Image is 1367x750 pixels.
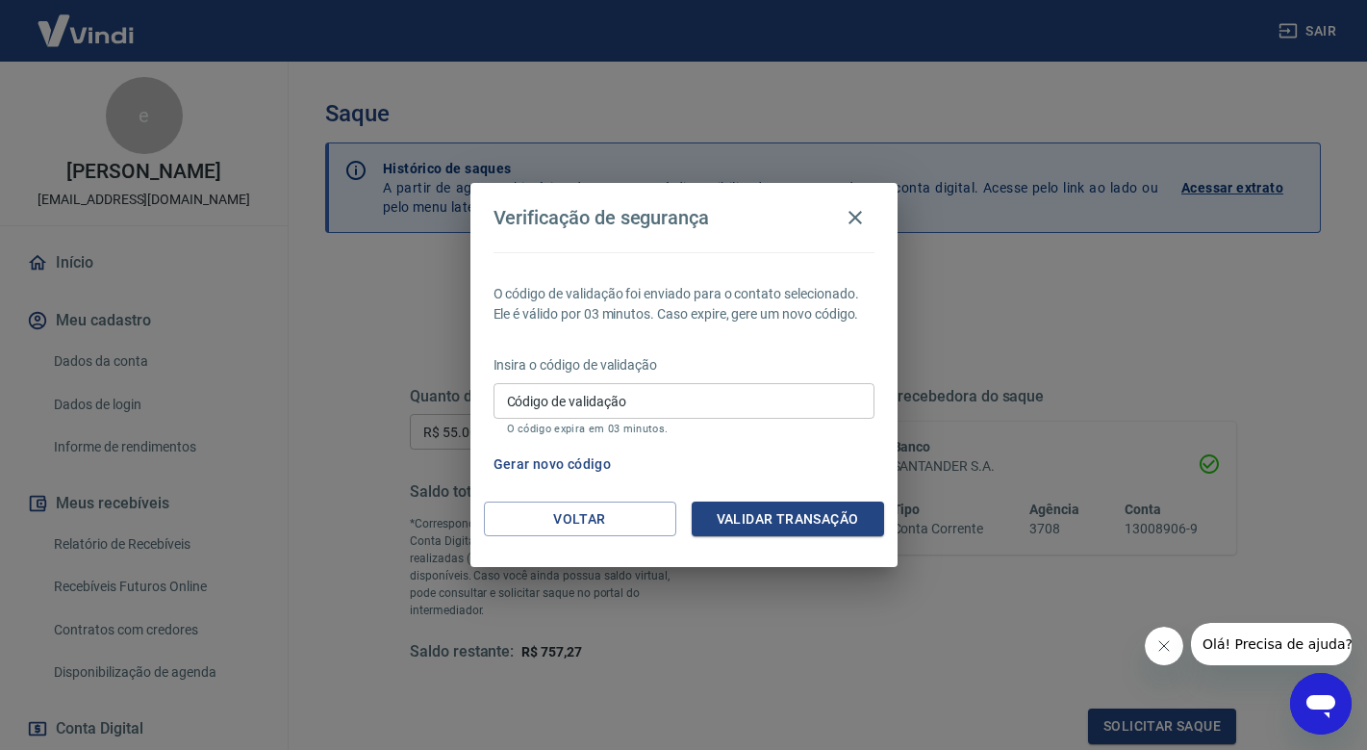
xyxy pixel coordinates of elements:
iframe: Button to launch messaging window [1290,673,1352,735]
button: Gerar novo código [486,447,620,482]
button: Validar transação [692,502,884,537]
p: O código expira em 03 minutos. [507,423,861,435]
span: Olá! Precisa de ajuda? [12,13,162,29]
iframe: Message from company [1191,623,1352,665]
button: Voltar [484,502,676,537]
p: Insira o código de validação [494,355,874,375]
iframe: Close message [1145,627,1183,665]
p: O código de validação foi enviado para o contato selecionado. Ele é válido por 03 minutos. Caso e... [494,284,874,324]
h4: Verificação de segurança [494,206,710,229]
